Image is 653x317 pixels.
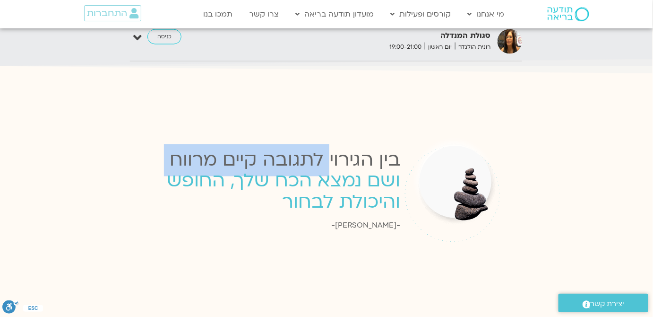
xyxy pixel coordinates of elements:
[147,29,181,44] a: כניסה
[455,42,490,52] span: רונית הולנדר
[259,29,490,42] strong: סגולת המנדלה
[127,220,400,232] div: -[PERSON_NAME]-
[245,5,284,23] a: צרו קשר
[386,42,425,52] span: 19:00-21:00
[463,5,509,23] a: מי אנחנו
[425,42,455,52] span: יום ראשון
[386,5,456,23] a: קורסים ופעילות
[291,5,379,23] a: מועדון תודעה בריאה
[548,7,589,21] img: תודעה בריאה
[591,298,625,310] span: יצירת קשר
[199,5,238,23] a: תמכו בנו
[127,170,400,213] p: ושם נמצא הכח שלך, החופש והיכולת לבחור
[87,8,127,18] span: התחברות
[558,294,648,312] a: יצירת קשר
[127,144,400,176] div: בין הגירוי לתגובה קיים מרווח
[84,5,141,21] a: התחברות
